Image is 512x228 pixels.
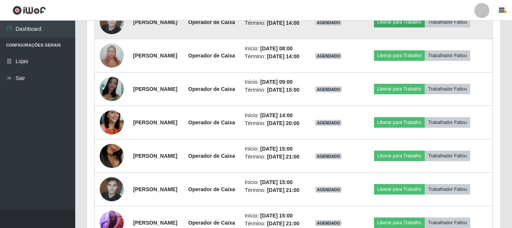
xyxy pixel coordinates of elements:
[260,79,293,85] time: [DATE] 09:00
[100,173,124,205] img: 1717609421755.jpeg
[245,53,301,60] li: Término:
[245,153,301,161] li: Término:
[315,53,342,59] span: AGENDADO
[315,20,342,26] span: AGENDADO
[260,112,293,118] time: [DATE] 14:00
[245,178,301,186] li: Início:
[133,119,177,125] strong: [PERSON_NAME]
[245,145,301,153] li: Início:
[267,220,299,226] time: [DATE] 21:00
[374,84,425,94] button: Liberar para Trabalho
[267,187,299,193] time: [DATE] 21:00
[315,153,342,159] span: AGENDADO
[267,120,299,126] time: [DATE] 20:00
[245,220,301,228] li: Término:
[100,101,124,144] img: 1704159862807.jpeg
[12,6,46,15] img: CoreUI Logo
[425,217,470,228] button: Trabalhador Faltou
[260,146,293,152] time: [DATE] 15:00
[245,78,301,86] li: Início:
[315,86,342,92] span: AGENDADO
[267,20,299,26] time: [DATE] 14:00
[425,17,470,27] button: Trabalhador Faltou
[267,87,299,93] time: [DATE] 15:00
[260,213,293,219] time: [DATE] 15:00
[133,186,177,192] strong: [PERSON_NAME]
[245,119,301,127] li: Término:
[315,220,342,226] span: AGENDADO
[260,45,293,51] time: [DATE] 08:00
[374,117,425,128] button: Liberar para Trabalho
[133,53,177,59] strong: [PERSON_NAME]
[133,153,177,159] strong: [PERSON_NAME]
[245,45,301,53] li: Início:
[374,50,425,61] button: Liberar para Trabalho
[245,112,301,119] li: Início:
[425,151,470,161] button: Trabalhador Faltou
[245,19,301,27] li: Término:
[267,154,299,160] time: [DATE] 21:00
[260,179,293,185] time: [DATE] 15:00
[188,186,235,192] strong: Operador de Caixa
[245,86,301,94] li: Término:
[188,119,235,125] strong: Operador de Caixa
[374,184,425,195] button: Liberar para Trabalho
[425,184,470,195] button: Trabalhador Faltou
[133,220,177,226] strong: [PERSON_NAME]
[425,84,470,94] button: Trabalhador Faltou
[188,19,235,25] strong: Operador de Caixa
[267,53,299,59] time: [DATE] 14:00
[374,17,425,27] button: Liberar para Trabalho
[188,153,235,159] strong: Operador de Caixa
[315,120,342,126] span: AGENDADO
[374,217,425,228] button: Liberar para Trabalho
[245,212,301,220] li: Início:
[133,19,177,25] strong: [PERSON_NAME]
[133,86,177,92] strong: [PERSON_NAME]
[188,220,235,226] strong: Operador de Caixa
[100,6,124,38] img: 1717609421755.jpeg
[100,77,124,101] img: 1618873875814.jpeg
[315,187,342,193] span: AGENDADO
[245,186,301,194] li: Término:
[425,117,470,128] button: Trabalhador Faltou
[100,39,124,71] img: 1722880664865.jpeg
[374,151,425,161] button: Liberar para Trabalho
[188,86,235,92] strong: Operador de Caixa
[188,53,235,59] strong: Operador de Caixa
[425,50,470,61] button: Trabalhador Faltou
[100,134,124,177] img: 1698238099994.jpeg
